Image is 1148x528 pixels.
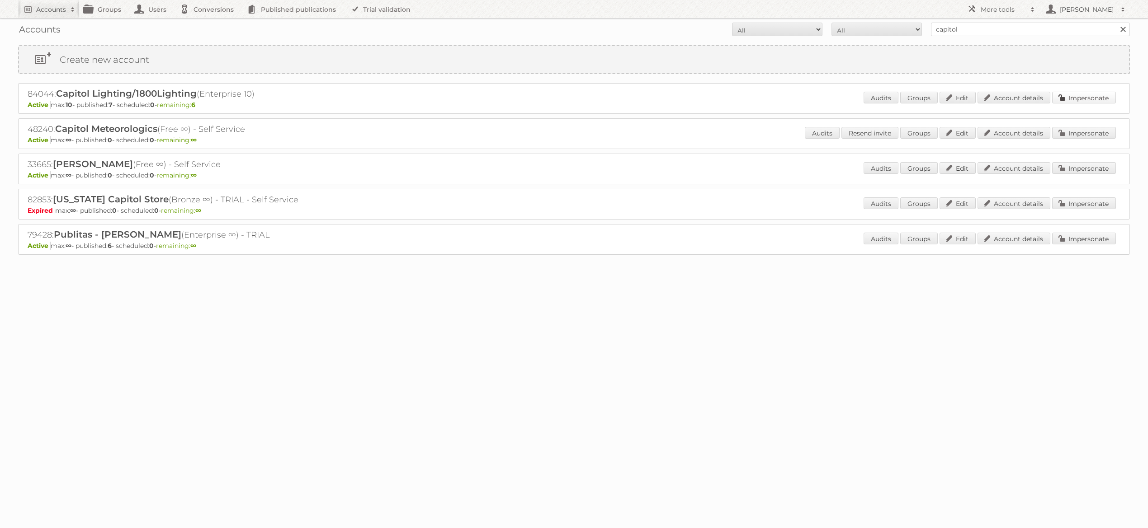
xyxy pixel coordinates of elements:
[28,136,1120,144] p: max: - published: - scheduled: -
[53,159,133,169] span: [PERSON_NAME]
[940,92,976,103] a: Edit
[161,206,201,215] span: remaining:
[28,159,344,170] h2: 33665: (Free ∞) - Self Service
[191,101,195,109] strong: 6
[841,127,898,139] a: Resend invite
[28,171,51,179] span: Active
[864,233,898,244] a: Audits
[156,136,197,144] span: remaining:
[150,136,154,144] strong: 0
[978,92,1050,103] a: Account details
[28,88,344,100] h2: 84044: (Enterprise 10)
[28,194,344,206] h2: 82853: (Bronze ∞) - TRIAL - Self Service
[900,233,938,244] a: Groups
[157,101,195,109] span: remaining:
[28,101,1120,109] p: max: - published: - scheduled: -
[28,206,1120,215] p: max: - published: - scheduled: -
[28,171,1120,179] p: max: - published: - scheduled: -
[112,206,117,215] strong: 0
[156,171,197,179] span: remaining:
[154,206,159,215] strong: 0
[900,197,938,209] a: Groups
[28,242,1120,250] p: max: - published: - scheduled: -
[940,127,976,139] a: Edit
[1052,127,1116,139] a: Impersonate
[28,206,55,215] span: Expired
[195,206,201,215] strong: ∞
[900,162,938,174] a: Groups
[900,92,938,103] a: Groups
[864,92,898,103] a: Audits
[28,229,344,241] h2: 79428: (Enterprise ∞) - TRIAL
[900,127,938,139] a: Groups
[36,5,66,14] h2: Accounts
[864,197,898,209] a: Audits
[864,162,898,174] a: Audits
[28,136,51,144] span: Active
[1052,92,1116,103] a: Impersonate
[150,101,155,109] strong: 0
[940,233,976,244] a: Edit
[28,242,51,250] span: Active
[190,242,196,250] strong: ∞
[108,136,112,144] strong: 0
[1052,197,1116,209] a: Impersonate
[109,101,113,109] strong: 7
[156,242,196,250] span: remaining:
[978,162,1050,174] a: Account details
[149,242,154,250] strong: 0
[1052,162,1116,174] a: Impersonate
[978,197,1050,209] a: Account details
[940,197,976,209] a: Edit
[19,46,1129,73] a: Create new account
[28,101,51,109] span: Active
[108,242,112,250] strong: 6
[66,171,71,179] strong: ∞
[150,171,154,179] strong: 0
[28,123,344,135] h2: 48240: (Free ∞) - Self Service
[940,162,976,174] a: Edit
[54,229,181,240] span: Publitas - [PERSON_NAME]
[191,136,197,144] strong: ∞
[66,136,71,144] strong: ∞
[66,242,71,250] strong: ∞
[66,101,72,109] strong: 10
[108,171,112,179] strong: 0
[191,171,197,179] strong: ∞
[53,194,169,205] span: [US_STATE] Capitol Store
[55,123,157,134] span: Capitol Meteorologics
[978,233,1050,244] a: Account details
[978,127,1050,139] a: Account details
[70,206,76,215] strong: ∞
[981,5,1026,14] h2: More tools
[805,127,840,139] a: Audits
[1058,5,1116,14] h2: [PERSON_NAME]
[56,88,197,99] span: Capitol Lighting/1800Lighting
[1052,233,1116,244] a: Impersonate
